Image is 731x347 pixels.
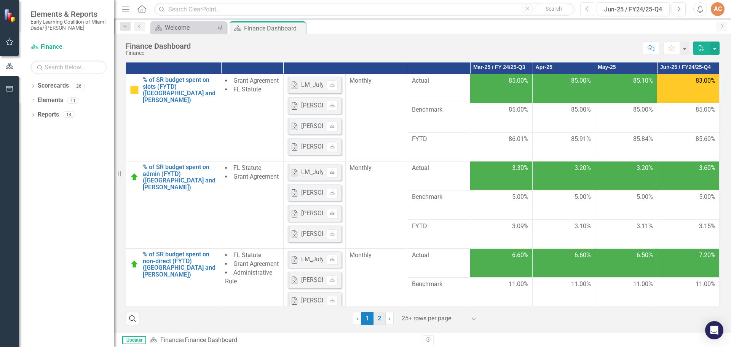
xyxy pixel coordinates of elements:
[233,86,261,93] span: FL Statute
[699,251,715,260] span: 7.20%
[705,321,723,339] div: Open Intercom Messenger
[509,77,528,85] span: 85.00%
[63,112,75,118] div: 14
[696,106,715,114] span: 85.00%
[637,164,653,173] span: 3.20%
[595,162,657,190] td: Double-Click to Edit
[30,19,107,31] small: Early Learning Coalition of Miami Dade/[PERSON_NAME]
[657,278,720,307] td: Double-Click to Edit
[512,251,528,260] span: 6.60%
[244,24,304,33] div: Finance Dashboard
[373,312,386,325] a: 2
[470,74,533,103] td: Double-Click to Edit
[512,193,528,201] span: 5.00%
[130,85,139,94] img: Caution
[143,77,217,103] a: % of SR budget spent on slots (FYTD) ([GEOGRAPHIC_DATA] and [PERSON_NAME])
[185,336,237,344] div: Finance Dashboard
[301,142,484,151] div: [PERSON_NAME]'s Numbers Q2_Scorecard FY 24-25_Oct-[DATE].xlsx
[470,190,533,219] td: Double-Click to Edit
[160,336,182,344] a: Finance
[150,336,417,345] div: »
[512,164,528,173] span: 3.30%
[301,276,490,285] div: [PERSON_NAME]'s Numbers Q4_Scorecard FY [DATE]-[DATE]-June.xlsx
[633,280,653,289] span: 11.00%
[126,50,191,56] div: Finance
[696,280,715,289] span: 11.00%
[301,189,490,197] div: [PERSON_NAME]'s Numbers Q4_Scorecard FY [DATE]-[DATE]-June.xlsx
[283,74,346,162] td: Double-Click to Edit
[595,278,657,307] td: Double-Click to Edit
[233,173,279,180] span: Grant Agreement
[637,193,653,201] span: 5.00%
[165,23,215,32] div: Welcome
[633,106,653,114] span: 85.00%
[143,164,217,190] a: % of SR budget spent on admin (FYTD) ([GEOGRAPHIC_DATA] and [PERSON_NAME])
[233,251,261,259] span: FL Statute
[130,260,139,269] img: Above Target
[595,190,657,219] td: Double-Click to Edit
[696,135,715,144] span: 85.60%
[412,280,466,289] span: Benchmark
[126,42,191,50] div: Finance Dashboard
[301,255,426,264] div: LM_July-[DATE] Data Score Card FY 25-26.xlsx
[575,193,591,201] span: 5.00%
[38,82,69,90] a: Scorecards
[571,280,591,289] span: 11.00%
[130,173,139,182] img: Above Target
[657,162,720,190] td: Double-Click to Edit
[575,222,591,231] span: 3.10%
[301,81,426,90] div: LM_July-[DATE] Data Score Card FY 25-26.xlsx
[711,2,725,16] button: AC
[657,190,720,219] td: Double-Click to Edit
[361,312,373,325] span: 1
[30,10,107,19] span: Elements & Reports
[637,222,653,231] span: 3.11%
[657,249,720,278] td: Double-Click to Edit
[533,190,595,219] td: Double-Click to Edit
[633,135,653,144] span: 85.84%
[301,168,426,177] div: LM_July-[DATE] Data Score Card FY 25-26.xlsx
[509,135,528,144] span: 86.01%
[122,336,146,344] span: Updater
[657,74,720,103] td: Double-Click to Edit
[575,164,591,173] span: 3.20%
[225,269,272,285] span: Administrative Rule
[533,162,595,190] td: Double-Click to Edit
[301,122,495,131] div: [PERSON_NAME]'s Numbers Q3_Scorecard FY 24-25_ [DATE]-[DATE].xlsx
[389,315,391,322] span: ›
[152,23,215,32] a: Welcome
[571,106,591,114] span: 85.00%
[4,8,18,22] img: ClearPoint Strategy
[233,260,279,267] span: Grant Agreement
[38,96,63,105] a: Elements
[699,193,715,201] span: 5.00%
[126,249,221,336] td: Double-Click to Edit Right Click for Context Menu
[575,251,591,260] span: 6.60%
[533,278,595,307] td: Double-Click to Edit
[412,106,466,114] span: Benchmark
[595,74,657,103] td: Double-Click to Edit
[73,83,85,89] div: 26
[597,2,670,16] button: Jun-25 / FY24/25-Q4
[696,77,715,85] span: 83.00%
[470,162,533,190] td: Double-Click to Edit
[533,103,595,132] td: Double-Click to Edit
[301,209,495,218] div: [PERSON_NAME]'s Numbers Q3_Scorecard FY 24-25_ [DATE]-[DATE].xlsx
[126,74,221,162] td: Double-Click to Edit Right Click for Context Menu
[301,230,484,238] div: [PERSON_NAME]'s Numbers Q2_Scorecard FY 24-25_Oct-[DATE].xlsx
[143,251,217,278] a: % of SR budget spent on non-direct (FYTD) ([GEOGRAPHIC_DATA] and [PERSON_NAME])
[412,164,466,173] span: Actual
[350,164,404,173] div: Monthly
[546,6,562,12] span: Search
[350,77,404,85] div: Monthly
[509,106,528,114] span: 85.00%
[30,43,107,51] a: Finance
[412,77,466,85] span: Actual
[412,135,466,144] span: FYTD
[412,193,466,201] span: Benchmark
[470,249,533,278] td: Double-Click to Edit
[533,249,595,278] td: Double-Click to Edit
[571,135,591,144] span: 85.91%
[533,74,595,103] td: Double-Click to Edit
